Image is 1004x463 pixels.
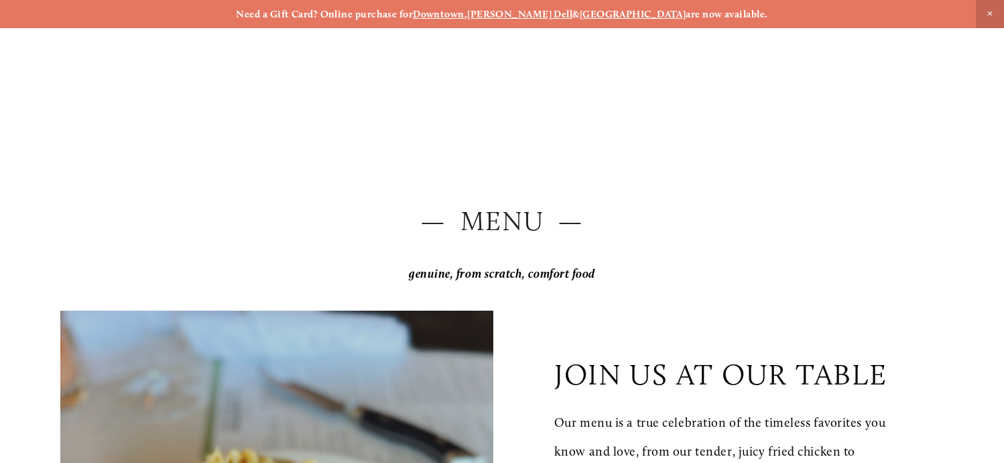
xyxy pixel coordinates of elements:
p: join us at our table [554,357,887,392]
a: [GEOGRAPHIC_DATA] [580,8,686,20]
strong: , [464,8,467,20]
strong: Need a Gift Card? Online purchase for [236,8,413,20]
strong: are now available. [686,8,767,20]
strong: & [572,8,579,20]
h2: — Menu — [60,203,944,240]
a: [PERSON_NAME] Dell [467,8,572,20]
a: Downtown [413,8,464,20]
em: genuine, from scratch, comfort food [409,266,595,281]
